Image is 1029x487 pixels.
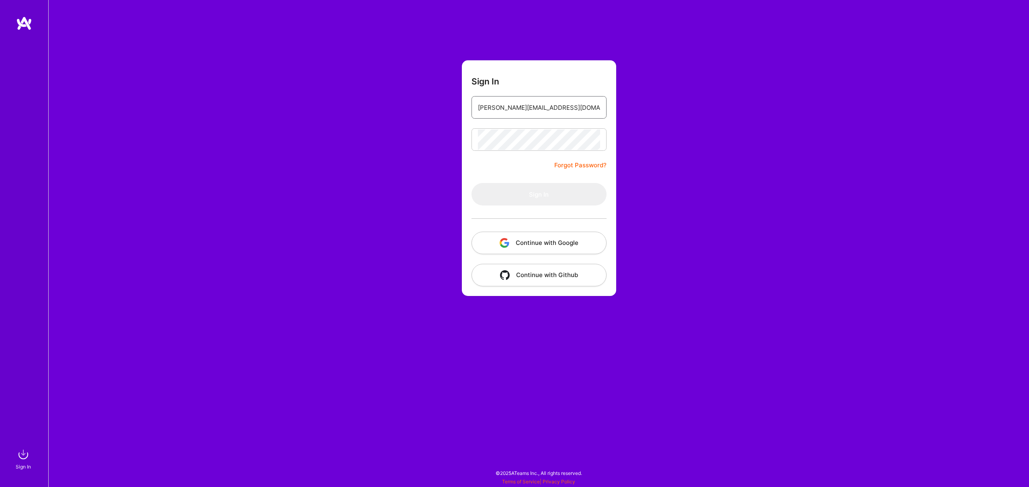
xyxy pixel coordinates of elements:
a: sign inSign In [17,446,31,471]
button: Sign In [471,183,607,205]
input: Email... [478,97,600,118]
img: icon [500,238,509,248]
div: Sign In [16,462,31,471]
img: sign in [15,446,31,462]
img: logo [16,16,32,31]
button: Continue with Google [471,232,607,254]
button: Continue with Github [471,264,607,286]
a: Forgot Password? [554,160,607,170]
a: Privacy Policy [543,479,575,485]
h3: Sign In [471,76,499,86]
a: Terms of Service [502,479,540,485]
div: © 2025 ATeams Inc., All rights reserved. [48,463,1029,483]
span: | [502,479,575,485]
img: icon [500,270,510,280]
